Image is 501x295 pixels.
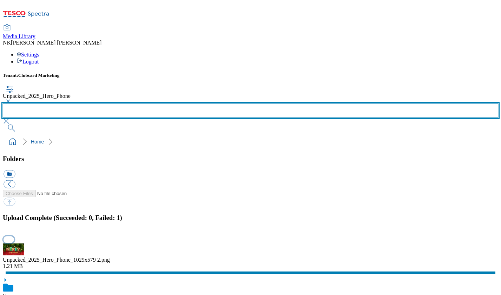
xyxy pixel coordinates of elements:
[17,59,39,65] a: Logout
[17,52,39,58] a: Settings
[3,40,11,46] span: NK
[3,155,498,163] h3: Folders
[3,33,35,39] span: Media Library
[3,243,24,255] img: preview
[7,136,18,147] a: home
[3,135,498,148] nav: breadcrumb
[31,139,44,145] a: Home
[3,25,35,40] a: Media Library
[18,73,60,78] span: Clubcard Marketing
[3,257,498,263] div: Unpacked_2025_Hero_Phone_1029x579 2.png
[3,263,498,269] div: 1.21 MB
[3,214,498,222] h3: Upload Complete (Succeeded: 0, Failed: 1)
[3,93,71,99] span: Unpacked_2025_Hero_Phone
[11,40,101,46] span: [PERSON_NAME] [PERSON_NAME]
[3,73,498,78] h5: Tenant:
